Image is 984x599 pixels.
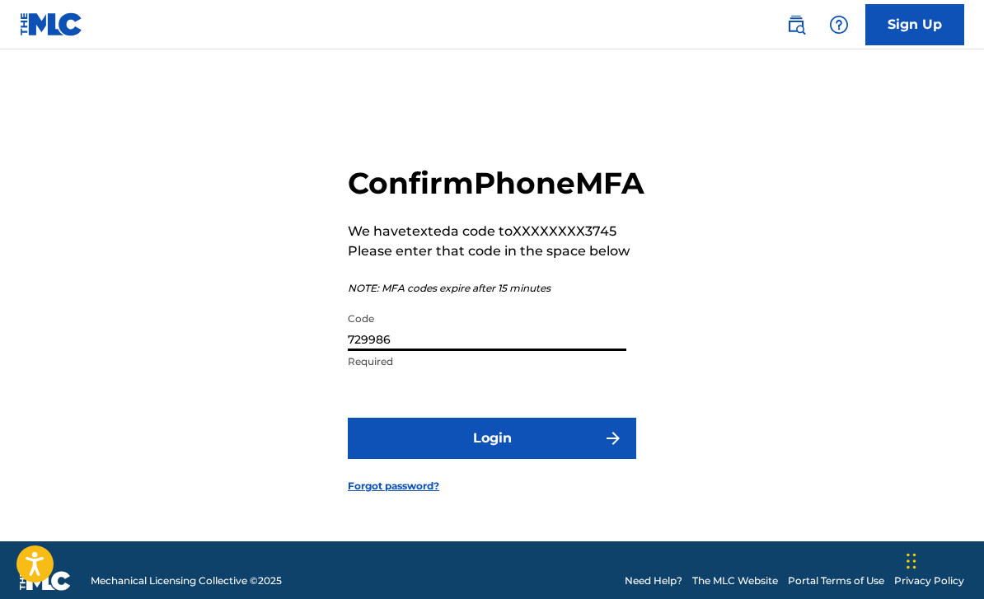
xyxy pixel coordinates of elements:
a: Sign Up [865,4,964,45]
a: Public Search [780,8,813,41]
img: logo [20,571,71,591]
p: We have texted a code to XXXXXXXX3745 [348,222,644,241]
img: f7272a7cc735f4ea7f67.svg [603,428,623,448]
span: Mechanical Licensing Collective © 2025 [91,573,282,588]
p: Required [348,354,626,369]
a: Portal Terms of Use [788,573,884,588]
button: Login [348,418,636,459]
img: help [829,15,849,35]
div: Help [822,8,855,41]
a: The MLC Website [692,573,778,588]
a: Need Help? [625,573,682,588]
div: Drag [907,536,916,586]
img: search [786,15,806,35]
a: Forgot password? [348,479,439,494]
a: Privacy Policy [894,573,964,588]
img: MLC Logo [20,12,83,36]
p: Please enter that code in the space below [348,241,644,261]
h2: Confirm Phone MFA [348,165,644,202]
iframe: Chat Widget [902,520,984,599]
p: NOTE: MFA codes expire after 15 minutes [348,281,644,296]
